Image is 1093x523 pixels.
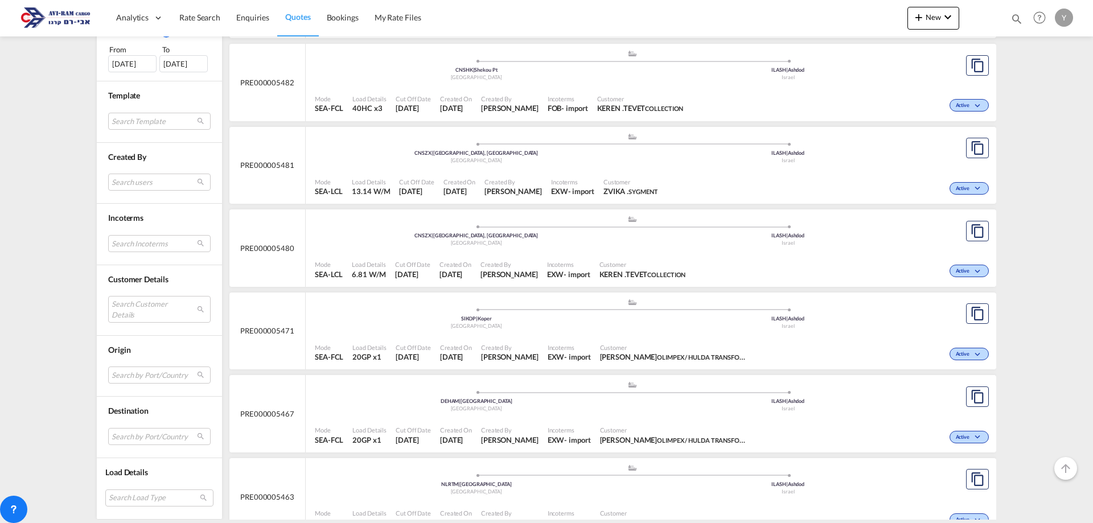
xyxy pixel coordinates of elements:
[971,390,984,403] md-icon: assets/icons/custom/copyQuote.svg
[315,435,343,445] span: SEA-FCL
[451,240,502,246] span: [GEOGRAPHIC_DATA]
[236,13,269,22] span: Enquiries
[396,343,431,352] span: Cut Off Date
[108,274,168,284] span: Customer Details
[352,435,387,445] span: 20GP x 1
[327,13,359,22] span: Bookings
[315,94,343,103] span: Mode
[395,269,430,279] span: 18 Aug 2025
[548,103,588,113] div: FOB import
[600,509,708,517] span: Customer
[396,103,431,113] span: 18 Aug 2025
[352,187,390,196] span: 13.14 W/M
[956,185,972,193] span: Active
[108,44,158,55] div: From
[771,150,804,156] span: ILASH Ashdod
[966,55,989,76] button: Copy Quote
[414,150,538,156] span: CNSZX [GEOGRAPHIC_DATA], [GEOGRAPHIC_DATA]
[548,509,591,517] span: Incoterms
[786,232,788,238] span: |
[657,352,759,361] span: OLIMPEX / HULDA TRANSFORMERS
[547,269,564,279] div: EXW
[481,103,539,113] span: Yulia Vainblat
[481,94,539,103] span: Created By
[105,467,148,477] span: Load Details
[440,435,472,445] span: 13 Aug 2025
[950,348,989,360] div: Change Status Here
[481,426,539,434] span: Created By
[626,299,639,305] md-icon: assets/icons/custom/ship-fill.svg
[159,55,208,72] div: [DATE]
[548,426,591,434] span: Incoterms
[956,102,972,110] span: Active
[399,178,434,186] span: Cut Off Date
[440,426,472,434] span: Created On
[548,435,565,445] div: EXW
[229,127,996,204] div: PRE000005481 assets/icons/custom/ship-fill.svgassets/icons/custom/roll-o-plane.svgOriginShenzhen,...
[966,469,989,489] button: Copy Quote
[626,134,639,139] md-icon: assets/icons/custom/ship-fill.svg
[396,435,431,445] span: 13 Aug 2025
[481,435,539,445] span: Yulia Vainblat
[229,209,996,287] div: PRE000005480 assets/icons/custom/ship-fill.svgassets/icons/custom/roll-o-plane.svgOriginShenzhen,...
[771,67,804,73] span: ILASH Ashdod
[626,216,639,222] md-icon: assets/icons/custom/ship-fill.svg
[782,405,794,411] span: Israel
[600,343,748,352] span: Customer
[352,426,387,434] span: Load Details
[480,269,538,279] span: Yulia Vainblat
[600,352,748,362] span: OLEG LEVINSKY OLIMPEX / HULDA TRANSFORMERS
[352,178,390,186] span: Load Details
[956,267,972,275] span: Active
[352,343,387,352] span: Load Details
[568,186,594,196] div: - import
[473,67,475,73] span: |
[972,434,986,440] md-icon: icon-chevron-down
[439,260,471,269] span: Created On
[315,269,343,279] span: SEA-LCL
[352,352,387,362] span: 20GP x 1
[564,352,590,362] div: - import
[771,315,804,322] span: ILASH Ashdod
[451,323,502,329] span: [GEOGRAPHIC_DATA]
[786,398,788,404] span: |
[786,481,788,487] span: |
[240,409,294,419] span: PRE000005467
[116,12,149,23] span: Analytics
[548,103,562,113] div: FOB
[628,188,658,195] span: SYGMENT
[771,481,804,487] span: ILASH Ashdod
[782,74,794,80] span: Israel
[548,435,591,445] div: EXW import
[603,186,658,196] span: ZVIKA . SYGMENT
[399,186,434,196] span: 18 Aug 2025
[1055,9,1073,27] div: Y
[972,352,986,358] md-icon: icon-chevron-down
[396,352,431,362] span: 14 Aug 2025
[551,186,594,196] div: EXW import
[440,352,472,362] span: 14 Aug 2025
[315,260,343,269] span: Mode
[657,435,759,444] span: OLIMPEX / HULDA TRANSFORMERS
[912,13,955,22] span: New
[451,74,502,80] span: [GEOGRAPHIC_DATA]
[597,94,684,103] span: Customer
[599,260,686,269] span: Customer
[481,343,539,352] span: Created By
[548,94,588,103] span: Incoterms
[782,240,794,246] span: Israel
[476,315,478,322] span: |
[396,426,431,434] span: Cut Off Date
[971,224,984,238] md-icon: assets/icons/custom/copyQuote.svg
[1030,8,1049,27] span: Help
[626,382,639,388] md-icon: assets/icons/custom/ship-fill.svg
[966,303,989,324] button: Copy Quote
[439,269,471,279] span: 18 Aug 2025
[907,7,959,30] button: icon-plus 400-fgNewicon-chevron-down
[455,67,498,73] span: CNSHK Shekou Pt
[972,103,986,109] md-icon: icon-chevron-down
[440,343,472,352] span: Created On
[440,94,472,103] span: Created On
[971,59,984,72] md-icon: assets/icons/custom/copyQuote.svg
[782,323,794,329] span: Israel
